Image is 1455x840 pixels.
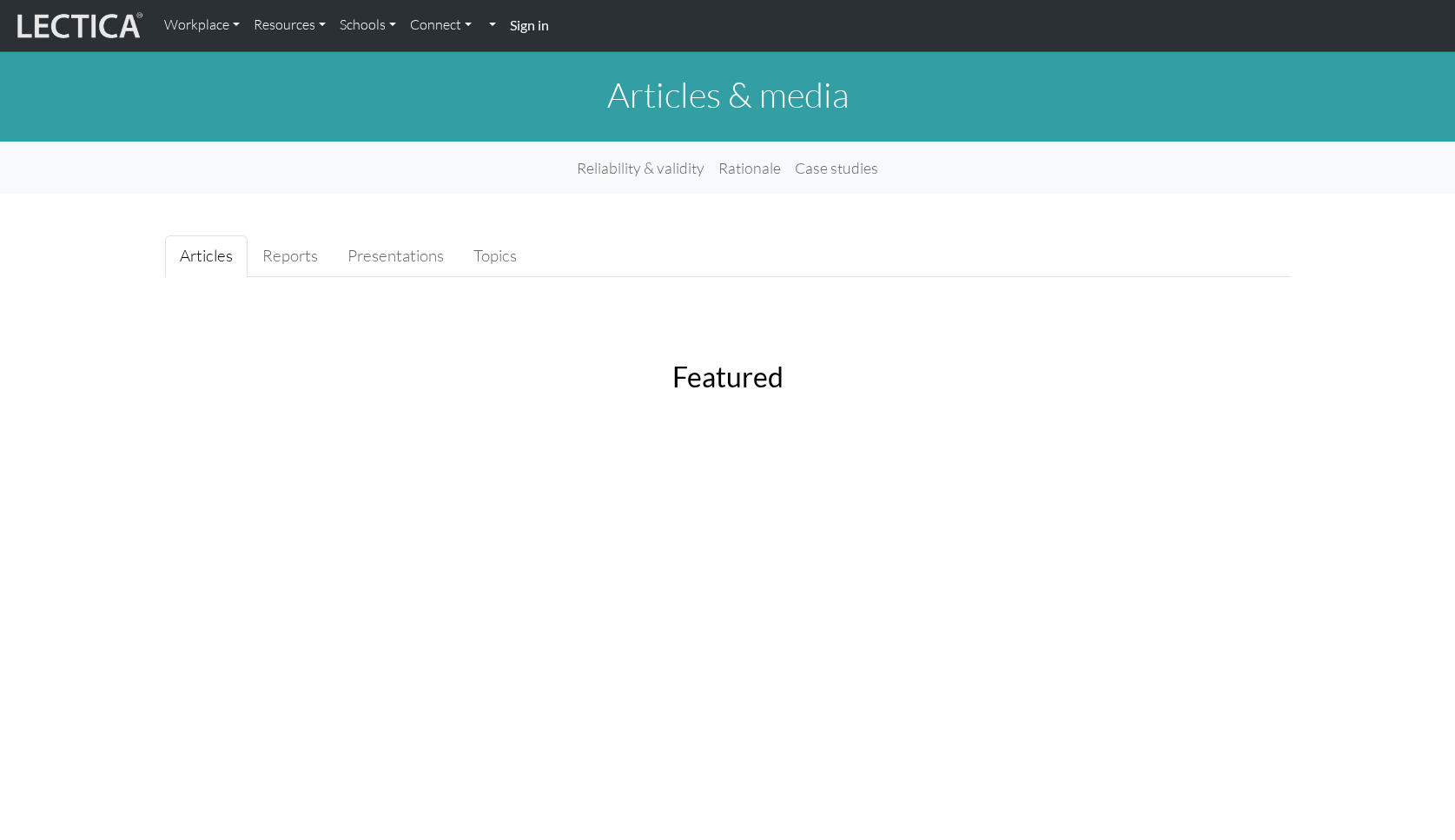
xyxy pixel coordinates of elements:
a: Connect [403,7,479,43]
h2: Featured [269,360,1187,394]
a: Resources [247,7,333,43]
a: Presentations [333,235,459,277]
a: Case studies [788,149,885,187]
strong: Sign in [510,17,549,33]
img: lecticalive [13,10,143,43]
a: Sign in [503,7,556,44]
h1: Articles & media [165,74,1291,116]
a: Rationale [711,149,788,187]
a: Topics [459,235,532,277]
a: Schools [333,7,403,43]
a: Workplace [157,7,247,43]
a: Reports [248,235,333,277]
a: Articles [165,235,248,277]
a: Reliability & validity [570,149,711,187]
